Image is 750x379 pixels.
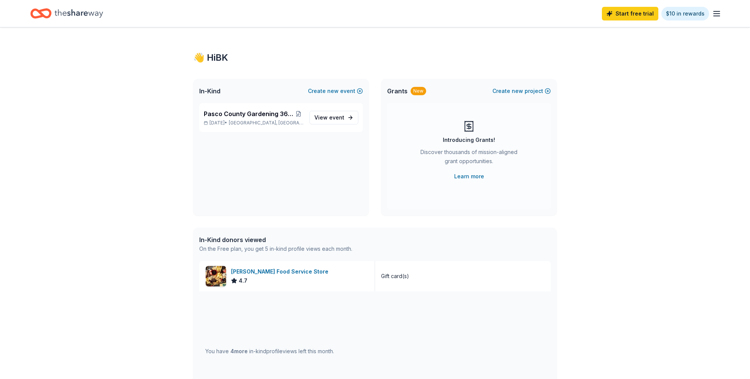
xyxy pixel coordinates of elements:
span: Pasco County Gardening 365 Festival and Plant [204,109,294,118]
div: [PERSON_NAME] Food Service Store [231,267,331,276]
span: new [327,86,339,96]
span: 4 more [230,348,248,354]
span: new [512,86,523,96]
div: 👋 Hi BK [193,52,557,64]
button: Createnewevent [308,86,363,96]
span: event [329,114,344,121]
a: Home [30,5,103,22]
a: $10 in rewards [661,7,709,20]
img: Image for Gordon Food Service Store [206,266,226,286]
div: You have in-kind profile views left this month. [205,347,334,356]
div: On the Free plan, you get 5 in-kind profile views each month. [199,244,352,253]
a: Start free trial [602,7,658,20]
span: 4.7 [239,276,247,285]
span: Grants [387,86,408,96]
p: [DATE] • [204,120,303,126]
a: Learn more [454,172,484,181]
span: In-Kind [199,86,220,96]
div: In-Kind donors viewed [199,235,352,244]
div: Introducing Grants! [443,135,495,145]
span: [GEOGRAPHIC_DATA], [GEOGRAPHIC_DATA] [229,120,303,126]
span: View [314,113,344,122]
button: Createnewproject [492,86,551,96]
div: New [411,87,426,95]
a: View event [309,111,358,124]
div: Gift card(s) [381,272,409,281]
div: Discover thousands of mission-aligned grant opportunities. [417,148,520,169]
